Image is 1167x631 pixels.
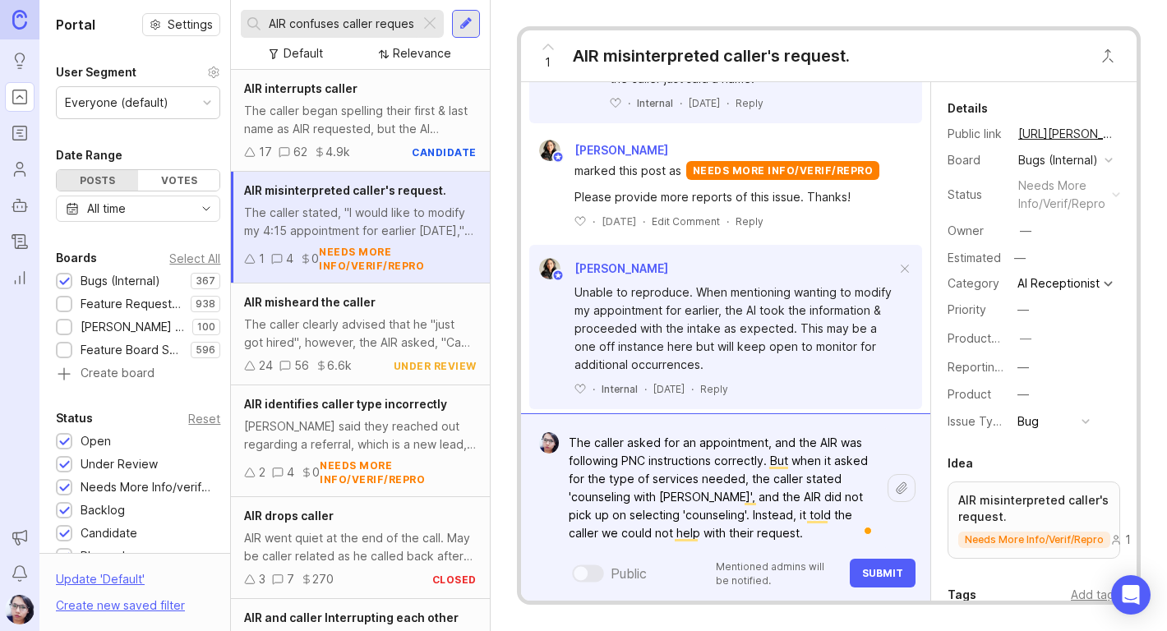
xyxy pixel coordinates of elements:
[948,481,1120,559] a: AIR misinterpreted caller's request.needs more info/verif/repro1
[193,202,219,215] svg: toggle icon
[56,62,136,82] div: User Segment
[231,70,490,172] a: AIR interrupts callerThe caller began spelling their first & last name as AIR requested, but the ...
[1013,123,1120,145] a: [URL][PERSON_NAME]
[259,357,273,375] div: 24
[5,227,35,256] a: Changelog
[559,427,888,549] textarea: To enrich screen reader interactions, please activate Accessibility in Grammarly extension settings
[244,397,447,411] span: AIR identifies caller type incorrectly
[611,564,647,583] div: Public
[244,417,477,454] div: [PERSON_NAME] said they reached out regarding a referral, which is a new lead, but AIR followed t...
[574,141,668,159] span: [PERSON_NAME]
[12,10,27,29] img: Canny Home
[948,387,991,401] label: Product
[1020,329,1031,348] div: —
[1071,586,1120,604] div: Add tags
[652,214,720,228] div: Edit Comment
[545,53,551,71] span: 1
[287,570,294,588] div: 7
[393,44,451,62] div: Relevance
[57,170,138,191] div: Posts
[1017,278,1100,289] div: AI Receptionist
[1017,358,1029,376] div: —
[269,15,413,33] input: Search...
[574,283,896,374] div: Unable to reproduce. When mentioning wanting to modify my appointment for earlier, the AI took th...
[259,463,265,481] div: 2
[948,414,1008,428] label: Issue Type
[948,125,1005,143] div: Public link
[593,382,595,396] div: ·
[188,414,220,423] div: Reset
[81,341,182,359] div: Feature Board Sandbox [DATE]
[691,382,694,396] div: ·
[862,567,903,579] span: Submit
[574,261,668,275] span: [PERSON_NAME]
[948,454,973,473] div: Idea
[1015,328,1036,349] button: ProductboardID
[551,269,564,282] img: member badge
[653,383,685,395] time: [DATE]
[259,250,265,268] div: 1
[850,559,916,587] button: Submit
[138,170,219,191] div: Votes
[56,570,145,596] div: Update ' Default '
[5,154,35,184] a: Users
[196,297,215,311] p: 938
[311,250,319,268] div: 0
[602,215,636,228] time: [DATE]
[948,252,1001,264] div: Estimated
[5,82,35,112] a: Portal
[244,509,334,523] span: AIR drops caller
[294,357,309,375] div: 56
[244,610,459,624] span: AIR and caller Interrupting each other
[197,320,215,334] p: 100
[312,570,334,588] div: 270
[1017,412,1039,431] div: Bug
[948,274,1005,292] div: Category
[628,96,630,110] div: ·
[432,573,477,587] div: closed
[320,458,477,486] div: needs more info/verif/repro
[5,263,35,292] a: Reporting
[81,478,212,496] div: Needs More Info/verif/repro
[81,524,137,542] div: Candidate
[965,533,1104,546] p: needs more info/verif/repro
[5,559,35,588] button: Notifications
[5,523,35,552] button: Announcements
[689,97,720,109] time: [DATE]
[327,357,352,375] div: 6.6k
[538,432,560,454] img: Pamela Cervantes
[1018,177,1105,213] div: needs more info/verif/repro
[5,595,35,624] button: Pamela Cervantes
[394,359,477,373] div: under review
[948,99,988,118] div: Details
[948,302,986,316] label: Priority
[319,245,477,273] div: needs more info/verif/repro
[680,96,682,110] div: ·
[716,560,840,587] p: Mentioned admins will be notified.
[958,492,1109,525] p: AIR misinterpreted caller's request.
[56,248,97,268] div: Boards
[56,408,93,428] div: Status
[244,102,477,138] div: The caller began spelling their first & last name as AIR requested, but the AI interrupted the ca...
[81,272,160,290] div: Bugs (Internal)
[312,463,320,481] div: 0
[637,96,673,110] div: Internal
[948,186,1005,204] div: Status
[602,382,638,396] div: Internal
[948,360,1036,374] label: Reporting Team
[231,497,490,599] a: AIR drops callerAIR went quiet at the end of the call. May be caller related as he called back af...
[700,382,728,396] div: Reply
[726,96,729,110] div: ·
[81,501,125,519] div: Backlog
[643,214,645,228] div: ·
[1017,301,1029,319] div: —
[726,214,729,228] div: ·
[142,13,220,36] button: Settings
[196,343,215,357] p: 596
[56,596,185,615] div: Create new saved filter
[231,172,490,283] a: AIR misinterpreted caller's request.The caller stated, "I would like to modify my 4:15 appointmen...
[56,367,220,382] a: Create board
[539,140,560,161] img: Ysabelle Eugenio
[65,94,168,112] div: Everyone (default)
[551,151,564,164] img: member badge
